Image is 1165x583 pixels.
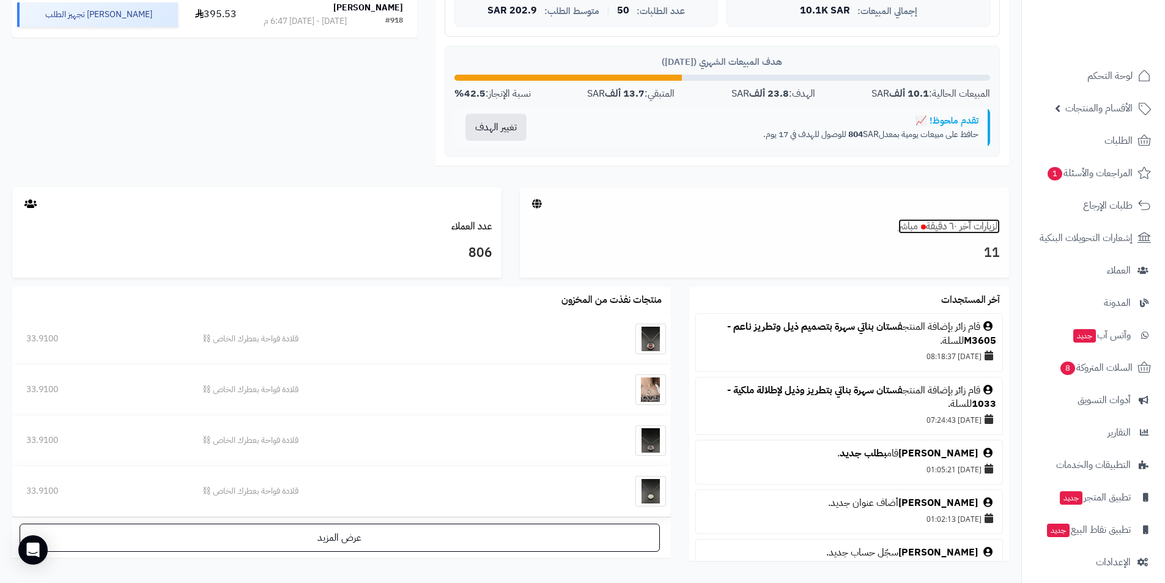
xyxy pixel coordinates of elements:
[385,15,403,28] div: #918
[1029,223,1158,253] a: إشعارات التحويلات البنكية
[1029,256,1158,285] a: العملاء
[26,333,174,345] div: 33.9100
[617,6,629,17] span: 50
[1107,262,1131,279] span: العملاء
[702,320,996,348] div: قام زائر بإضافة المنتج للسلة.
[1104,294,1131,311] span: المدونة
[635,324,666,354] img: قلادة فواحة بعطرك الخاص ⛓
[800,6,850,17] span: 10.1K SAR
[840,446,887,461] a: بطلب جديد
[1029,353,1158,382] a: السلات المتروكة8
[587,87,675,101] div: المتبقي: SAR
[1073,329,1096,343] span: جديد
[1029,61,1158,91] a: لوحة التحكم
[1059,489,1131,506] span: تطبيق المتجر
[264,15,347,28] div: [DATE] - [DATE] 6:47 م
[1029,515,1158,544] a: تطبيق نقاط البيعجديد
[702,546,996,560] div: سجّل حساب جديد.
[702,510,996,527] div: [DATE] 01:02:13
[1029,321,1158,350] a: وآتس آبجديد
[1108,424,1131,441] span: التقارير
[607,6,610,15] span: |
[898,496,978,510] a: [PERSON_NAME]
[898,545,978,560] a: [PERSON_NAME]
[941,295,1000,306] h3: آخر المستجدات
[21,243,492,264] h3: 806
[1072,327,1131,344] span: وآتس آب
[1059,359,1133,376] span: السلات المتروكة
[202,434,539,447] div: قلادة فواحة بعطرك الخاص ⛓
[1029,418,1158,447] a: التقارير
[26,384,174,396] div: 33.9100
[20,524,660,552] a: عرض المزيد
[637,6,685,17] span: عدد الطلبات:
[465,114,527,141] button: تغيير الهدف
[26,434,174,447] div: 33.9100
[333,1,403,14] strong: [PERSON_NAME]
[702,384,996,412] div: قام زائر بإضافة المنتج للسلة.
[1104,132,1133,149] span: الطلبات
[202,384,539,396] div: قلادة فواحة بعطرك الخاص ⛓
[547,128,978,141] p: حافظ على مبيعات يومية بمعدل SAR للوصول للهدف في 17 يوم.
[749,86,789,101] strong: 23.8 ألف
[487,6,537,17] span: 202.9 SAR
[1029,548,1158,577] a: الإعدادات
[635,425,666,456] img: قلادة فواحة بعطرك الخاص ⛓
[848,128,863,141] strong: 804
[1082,10,1153,36] img: logo-2.png
[702,496,996,510] div: أضاف عنوان جديد.
[1056,456,1131,473] span: التطبيقات والخدمات
[1047,524,1070,537] span: جديد
[451,219,492,234] a: عدد العملاء
[1083,197,1133,214] span: طلبات الإرجاع
[1029,450,1158,480] a: التطبيقات والخدمات
[1029,288,1158,317] a: المدونة
[544,6,599,17] span: متوسط الطلب:
[898,219,918,234] small: مباشر
[898,219,1000,234] a: الزيارات آخر ٦٠ دقيقةمباشر
[454,56,990,69] div: هدف المبيعات الشهري ([DATE])
[889,86,929,101] strong: 10.1 ألف
[727,319,996,348] a: فستان بناتي سهرة بتصميم ذيل وتطريز ناعم - M3605
[26,485,174,497] div: 33.9100
[702,560,996,577] div: [DATE] 01:01:19
[898,446,978,461] a: [PERSON_NAME]
[1047,166,1063,181] span: 1
[871,87,990,101] div: المبيعات الحالية: SAR
[635,374,666,405] img: قلادة فواحة بعطرك الخاص ⛓
[202,333,539,345] div: قلادة فواحة بعطرك الخاص ⛓
[1078,392,1131,409] span: أدوات التسويق
[202,485,539,497] div: قلادة فواحة بعطرك الخاص ⛓
[1096,554,1131,571] span: الإعدادات
[547,114,978,127] div: تقدم ملحوظ! 📈
[635,476,666,507] img: قلادة فواحة بعطرك الخاص ⛓
[1060,491,1082,505] span: جديد
[454,86,486,101] strong: 42.5%
[1029,385,1158,415] a: أدوات التسويق
[1029,126,1158,155] a: الطلبات
[1087,67,1133,84] span: لوحة التحكم
[561,295,662,306] h3: منتجات نفذت من المخزون
[857,6,917,17] span: إجمالي المبيعات:
[731,87,815,101] div: الهدف: SAR
[702,461,996,478] div: [DATE] 01:05:21
[702,411,996,428] div: [DATE] 07:24:43
[702,347,996,365] div: [DATE] 08:18:37
[1046,521,1131,538] span: تطبيق نقاط البيع
[454,87,531,101] div: نسبة الإنجاز:
[17,2,178,27] div: [PERSON_NAME] تجهيز الطلب
[1029,191,1158,220] a: طلبات الإرجاع
[529,243,1000,264] h3: 11
[727,383,996,412] a: فستان سهرة بناتي بتطريز وذيل لإطلالة ملكية - 1033
[1040,229,1133,247] span: إشعارات التحويلات البنكية
[1060,361,1076,376] span: 8
[1046,165,1133,182] span: المراجعات والأسئلة
[702,447,996,461] div: قام .
[1065,100,1133,117] span: الأقسام والمنتجات
[1029,158,1158,188] a: المراجعات والأسئلة1
[18,535,48,565] div: Open Intercom Messenger
[1029,483,1158,512] a: تطبيق المتجرجديد
[605,86,645,101] strong: 13.7 ألف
